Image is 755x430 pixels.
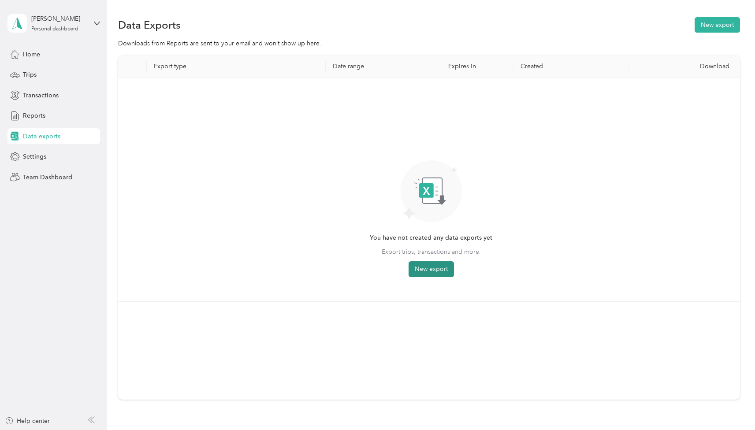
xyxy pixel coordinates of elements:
[118,39,740,48] div: Downloads from Reports are sent to your email and won’t show up here.
[706,381,755,430] iframe: Everlance-gr Chat Button Frame
[23,70,37,79] span: Trips
[23,152,46,161] span: Settings
[23,132,60,141] span: Data exports
[409,261,454,277] button: New export
[326,56,441,78] th: Date range
[441,56,513,78] th: Expires in
[147,56,326,78] th: Export type
[23,91,59,100] span: Transactions
[5,416,50,426] button: Help center
[23,50,40,59] span: Home
[370,233,492,243] span: You have not created any data exports yet
[636,63,737,70] div: Download
[31,14,86,23] div: [PERSON_NAME]
[23,173,72,182] span: Team Dashboard
[382,247,481,256] span: Export trips, transactions and more.
[513,56,629,78] th: Created
[118,20,181,30] h1: Data Exports
[23,111,45,120] span: Reports
[695,17,740,33] button: New export
[31,26,78,32] div: Personal dashboard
